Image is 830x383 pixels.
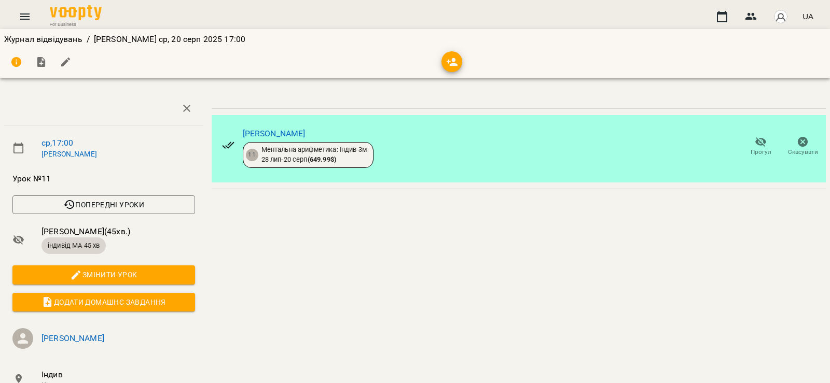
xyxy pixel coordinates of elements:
[41,333,104,343] a: [PERSON_NAME]
[94,33,245,46] p: [PERSON_NAME] ср, 20 серп 2025 17:00
[246,149,258,161] div: 11
[50,21,102,27] span: For Business
[788,148,818,157] span: Скасувати
[740,132,782,161] button: Прогул
[798,7,818,26] button: UA
[243,129,306,138] a: [PERSON_NAME]
[4,33,826,46] nav: breadcrumb
[41,138,73,148] a: ср , 17:00
[12,293,195,311] button: Додати домашнє завдання
[21,296,187,308] span: Додати домашнє завдання
[50,5,102,20] img: Voopty Logo
[21,198,187,211] span: Попередні уроки
[308,155,336,163] b: ( 649.99 $ )
[773,9,788,24] img: avatar_s.png
[12,4,37,29] button: Menu
[41,241,106,250] span: індивід МА 45 хв
[12,173,195,185] span: Урок №11
[4,34,82,44] a: Журнал відвідувань
[41,225,195,238] span: [PERSON_NAME] ( 45 хв. )
[12,195,195,214] button: Попередні уроки
[803,11,813,22] span: UA
[782,132,824,161] button: Скасувати
[41,150,97,158] a: [PERSON_NAME]
[261,145,367,164] div: Ментальна арифметика: Індив 3м 28 лип - 20 серп
[87,33,90,46] li: /
[21,268,187,281] span: Змінити урок
[41,368,195,381] span: Індив
[751,148,771,157] span: Прогул
[12,265,195,284] button: Змінити урок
